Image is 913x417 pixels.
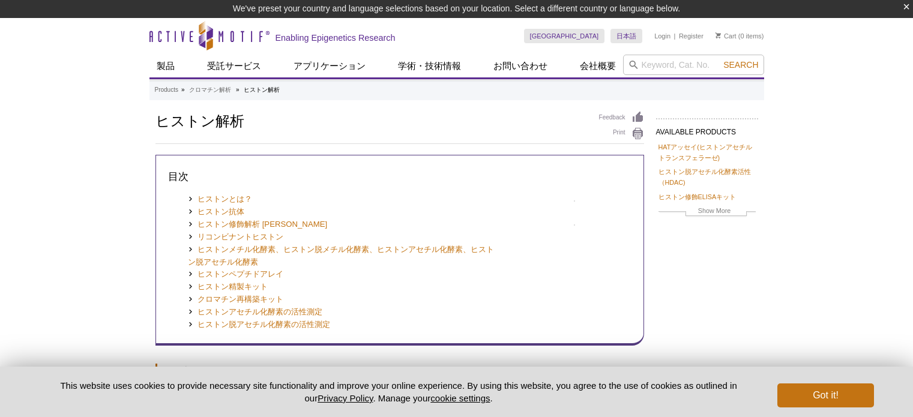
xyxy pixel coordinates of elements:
[188,193,253,206] a: ヒストンとは？
[716,32,737,40] a: Cart
[189,85,231,95] a: クロマチン解析
[188,244,497,268] a: ヒストンメチル化酵素、ヒストン脱メチル化酵素、ヒストンアセチル化酵素、ヒストン脱アセチル化酵素
[188,231,284,244] a: リコンビナントヒストン
[679,32,704,40] a: Register
[236,86,240,93] li: »
[188,206,245,218] a: ヒストン抗体
[155,111,587,129] h1: ヒストン解析
[286,55,373,77] a: アプリケーション
[40,379,758,404] p: This website uses cookies to provide necessary site functionality and improve your online experie...
[674,29,676,43] li: |
[149,55,182,77] a: 製品
[524,29,605,43] a: [GEOGRAPHIC_DATA]
[188,218,328,231] a: ヒストン修飾解析 [PERSON_NAME]
[188,268,284,281] a: ヒストンペプチドアレイ
[623,55,764,75] input: Keyword, Cat. No.
[716,32,721,38] img: Your Cart
[658,166,756,188] a: ヒストン脱アセチル化酵素活性（HDAC)
[610,29,642,43] a: 日本語
[599,111,644,124] a: Feedback
[720,59,762,70] button: Search
[574,224,575,226] img: Histone Modification Guide
[391,55,468,77] a: 学術・技術情報
[318,393,373,403] a: Privacy Policy
[244,86,280,93] li: ヒストン解析
[658,205,756,219] a: Show More
[200,55,268,77] a: 受託サービス
[486,55,555,77] a: お問い合わせ
[188,293,284,306] a: クロマチン再構築キット
[155,364,644,378] h3: Histone Overview
[181,86,185,93] li: »
[188,306,323,319] a: ヒストンアセチル化酵素の活性測定
[188,281,268,293] a: ヒストン精製キット
[430,393,490,403] button: cookie settings
[656,118,758,140] h2: AVAILABLE PRODUCTS
[168,170,631,184] h3: 目次
[716,29,764,43] li: (0 items)
[573,55,623,77] a: 会社概要
[574,200,575,202] img: Histone Product Guide
[276,32,396,43] h2: Enabling Epigenetics Research
[658,142,756,163] a: HATアッセイ(ヒストンアセチルトランスフェラーゼ)
[155,85,178,95] a: Products
[658,191,737,202] a: ヒストン修飾ELISAキット
[654,32,670,40] a: Login
[599,127,644,140] a: Print
[188,319,331,331] a: ヒストン脱アセチル化酵素の活性測定
[777,383,873,407] button: Got it!
[723,60,758,70] span: Search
